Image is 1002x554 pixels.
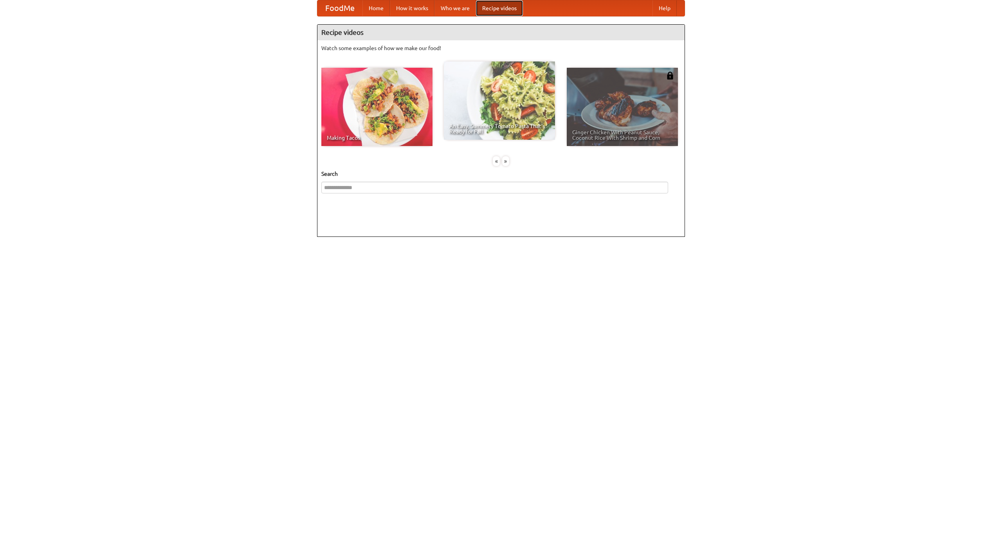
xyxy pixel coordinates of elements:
a: Home [362,0,390,16]
a: Making Tacos [321,68,433,146]
span: An Easy, Summery Tomato Pasta That's Ready for Fall [449,123,550,134]
h5: Search [321,170,681,178]
a: FoodMe [317,0,362,16]
p: Watch some examples of how we make our food! [321,44,681,52]
img: 483408.png [666,72,674,79]
a: How it works [390,0,434,16]
a: Recipe videos [476,0,523,16]
a: An Easy, Summery Tomato Pasta That's Ready for Fall [444,61,555,140]
div: « [493,156,500,166]
h4: Recipe videos [317,25,685,40]
span: Making Tacos [327,135,427,141]
a: Who we are [434,0,476,16]
a: Help [652,0,677,16]
div: » [502,156,509,166]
